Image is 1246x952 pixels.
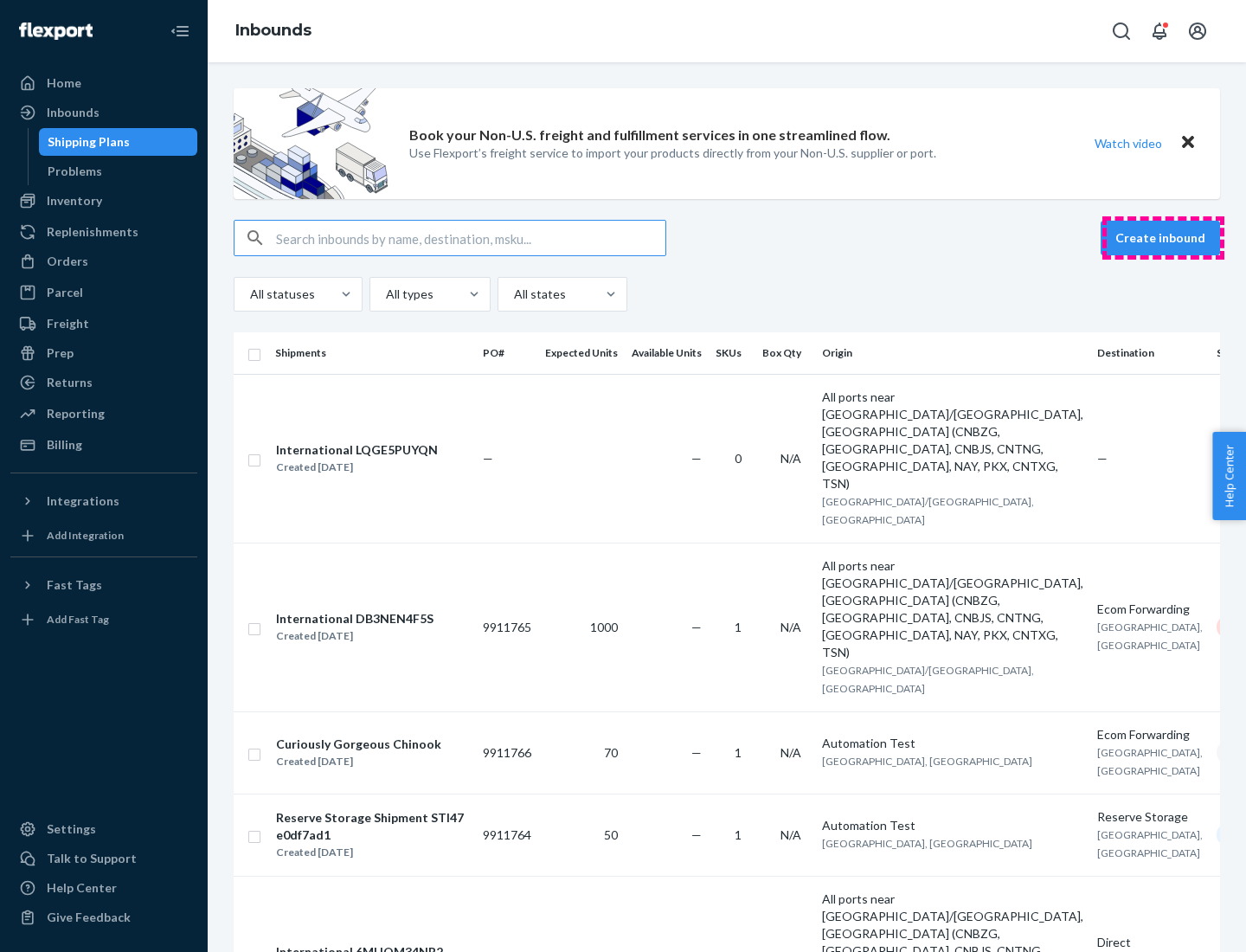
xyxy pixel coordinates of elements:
[384,286,386,303] input: All types
[10,606,197,634] a: Add Fast Tag
[47,223,138,241] div: Replenishments
[47,374,93,391] div: Returns
[822,495,1034,526] span: [GEOGRAPHIC_DATA]/[GEOGRAPHIC_DATA], [GEOGRAPHIC_DATA]
[10,904,197,931] button: Give Feedback
[822,817,1083,834] div: Automation Test
[590,620,618,634] span: 1000
[409,125,890,145] p: Book your Non-U.S. freight and fulfillment services in one streamlined flow.
[10,248,197,275] a: Orders
[10,487,197,515] button: Integrations
[276,221,665,255] input: Search inbounds by name, destination, msku...
[604,745,618,760] span: 70
[276,753,441,770] div: Created [DATE]
[735,620,742,634] span: 1
[276,844,468,861] div: Created [DATE]
[10,874,197,902] a: Help Center
[512,286,514,303] input: All states
[1097,934,1203,951] div: Direct
[47,405,105,422] div: Reporting
[47,436,82,453] div: Billing
[10,571,197,599] button: Fast Tags
[47,879,117,897] div: Help Center
[1097,746,1203,777] span: [GEOGRAPHIC_DATA], [GEOGRAPHIC_DATA]
[1180,14,1215,48] button: Open account menu
[10,845,197,872] a: Talk to Support
[268,332,476,374] th: Shipments
[625,332,709,374] th: Available Units
[780,451,801,466] span: N/A
[19,23,93,40] img: Flexport logo
[47,192,102,209] div: Inventory
[735,745,742,760] span: 1
[276,736,441,753] div: Curiously Gorgeous Chinook
[10,99,197,126] a: Inbounds
[1097,828,1203,859] span: [GEOGRAPHIC_DATA], [GEOGRAPHIC_DATA]
[1097,601,1203,618] div: Ecom Forwarding
[47,253,88,270] div: Orders
[691,451,702,466] span: —
[691,745,702,760] span: —
[276,441,438,459] div: International LQGE5PUYQN
[822,837,1032,850] span: [GEOGRAPHIC_DATA], [GEOGRAPHIC_DATA]
[822,557,1083,661] div: All ports near [GEOGRAPHIC_DATA]/[GEOGRAPHIC_DATA], [GEOGRAPHIC_DATA] (CNBZG, [GEOGRAPHIC_DATA], ...
[1212,432,1246,520] button: Help Center
[476,332,538,374] th: PO#
[1097,621,1203,652] span: [GEOGRAPHIC_DATA], [GEOGRAPHIC_DATA]
[1142,14,1177,48] button: Open notifications
[755,332,815,374] th: Box Qty
[10,522,197,550] a: Add Integration
[235,21,311,40] a: Inbounds
[47,104,100,121] div: Inbounds
[822,755,1032,768] span: [GEOGRAPHIC_DATA], [GEOGRAPHIC_DATA]
[1104,14,1139,48] button: Open Search Box
[248,286,250,303] input: All statuses
[1101,221,1220,255] button: Create inbound
[48,163,102,180] div: Problems
[822,664,1034,695] span: [GEOGRAPHIC_DATA]/[GEOGRAPHIC_DATA], [GEOGRAPHIC_DATA]
[604,827,618,842] span: 50
[1090,332,1210,374] th: Destination
[276,459,438,476] div: Created [DATE]
[47,528,124,543] div: Add Integration
[47,820,96,838] div: Settings
[10,218,197,246] a: Replenishments
[39,158,198,185] a: Problems
[483,451,493,466] span: —
[10,369,197,396] a: Returns
[47,315,89,332] div: Freight
[476,711,538,794] td: 9911766
[48,133,130,151] div: Shipping Plans
[1097,451,1108,466] span: —
[709,332,755,374] th: SKUs
[276,627,434,645] div: Created [DATE]
[47,612,109,627] div: Add Fast Tag
[10,279,197,306] a: Parcel
[47,850,137,867] div: Talk to Support
[780,620,801,634] span: N/A
[10,187,197,215] a: Inventory
[691,827,702,842] span: —
[538,332,625,374] th: Expected Units
[39,128,198,156] a: Shipping Plans
[1177,131,1199,156] button: Close
[1097,726,1203,743] div: Ecom Forwarding
[822,735,1083,752] div: Automation Test
[163,14,197,48] button: Close Navigation
[47,492,119,510] div: Integrations
[735,451,742,466] span: 0
[47,909,131,926] div: Give Feedback
[476,543,538,711] td: 9911765
[47,74,81,92] div: Home
[10,815,197,843] a: Settings
[10,339,197,367] a: Prep
[691,620,702,634] span: —
[1097,808,1203,826] div: Reserve Storage
[276,610,434,627] div: International DB3NEN4F5S
[47,344,74,362] div: Prep
[10,431,197,459] a: Billing
[815,332,1090,374] th: Origin
[780,827,801,842] span: N/A
[735,827,742,842] span: 1
[822,389,1083,492] div: All ports near [GEOGRAPHIC_DATA]/[GEOGRAPHIC_DATA], [GEOGRAPHIC_DATA] (CNBZG, [GEOGRAPHIC_DATA], ...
